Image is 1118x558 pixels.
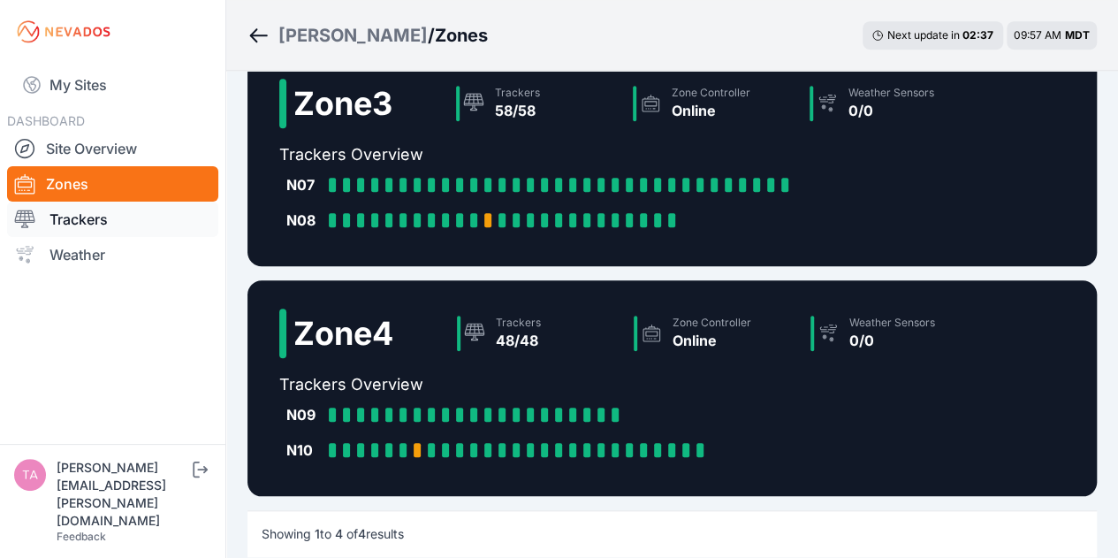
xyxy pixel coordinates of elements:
div: N08 [286,210,322,231]
img: Nevados [14,18,113,46]
a: Weather Sensors0/0 [802,79,979,128]
a: Feedback [57,530,106,543]
div: N09 [286,404,322,425]
h2: Zone 3 [293,86,392,121]
h2: Trackers Overview [279,372,980,397]
a: Weather Sensors0/0 [803,309,980,358]
span: / [428,23,435,48]
span: DASHBOARD [7,113,85,128]
h2: Trackers Overview [279,142,979,167]
a: Weather [7,237,218,272]
div: N10 [286,440,322,461]
a: [PERSON_NAME] [278,23,428,48]
div: 0/0 [849,330,935,351]
div: 0/0 [848,100,934,121]
span: 09:57 AM [1014,28,1061,42]
div: Trackers [495,86,540,100]
div: N07 [286,174,322,195]
div: Zone Controller [673,316,751,330]
div: Weather Sensors [848,86,934,100]
p: Showing to of results [262,525,404,543]
div: Online [673,330,751,351]
span: 1 [315,526,320,541]
h2: Zone 4 [293,316,393,351]
div: 48/48 [496,330,541,351]
div: Online [672,100,750,121]
span: 4 [358,526,366,541]
div: 58/58 [495,100,540,121]
span: Next update in [887,28,960,42]
a: Site Overview [7,131,218,166]
a: Trackers58/58 [449,79,626,128]
a: Zones [7,166,218,202]
h3: Zones [435,23,488,48]
div: Zone Controller [672,86,750,100]
div: Trackers [496,316,541,330]
a: My Sites [7,64,218,106]
a: Trackers48/48 [450,309,627,358]
span: 4 [335,526,343,541]
a: Trackers [7,202,218,237]
div: [PERSON_NAME][EMAIL_ADDRESS][PERSON_NAME][DOMAIN_NAME] [57,459,189,530]
div: 02 : 37 [962,28,994,42]
nav: Breadcrumb [247,12,488,58]
img: tayton.sullivan@solvenergy.com [14,459,46,491]
span: MDT [1065,28,1090,42]
div: Weather Sensors [849,316,935,330]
